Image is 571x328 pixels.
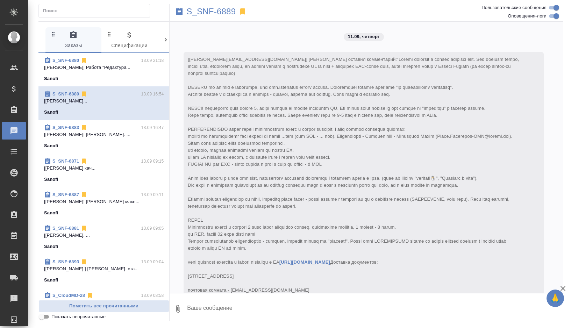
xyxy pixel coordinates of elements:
[188,57,520,300] span: [[PERSON_NAME][EMAIL_ADDRESS][DOMAIN_NAME]] [PERSON_NAME] оставил комментарий:
[547,290,564,307] button: 🙏
[80,57,87,64] svg: Отписаться
[481,4,547,11] span: Пользовательские сообщения
[44,142,58,149] p: Sanofi
[44,165,164,172] p: [[PERSON_NAME] кач...
[43,6,150,16] input: Поиск
[141,292,164,299] p: 13.09 08:58
[44,109,58,116] p: Sanofi
[44,209,58,216] p: Sanofi
[186,8,236,15] a: S_SNF-6889
[50,31,97,50] span: Заказы
[38,53,169,86] div: S_SNF-688013.09 21:18[[PERSON_NAME]] Работа "Редактура...Sanofi
[80,124,87,131] svg: Отписаться
[50,31,57,37] svg: Зажми и перетащи, чтобы поменять порядок вкладок
[42,302,165,310] span: Пометить все прочитанными
[52,259,79,264] a: S_SNF-6893
[38,187,169,221] div: S_SNF-688713.09 09:11[[PERSON_NAME]] [PERSON_NAME] маке...Sanofi
[162,31,169,37] svg: Зажми и перетащи, чтобы поменять порядок вкладок
[44,277,58,284] p: Sanofi
[80,158,87,165] svg: Отписаться
[38,154,169,187] div: S_SNF-687113.09 09:15[[PERSON_NAME] кач...Sanofi
[52,293,85,298] a: S_CloudMD-28
[348,33,380,40] p: 11.09, четверг
[38,300,169,312] button: Пометить все прочитанными
[44,232,164,239] p: [[PERSON_NAME]. ...
[52,226,79,231] a: S_SNF-6881
[44,299,164,306] p: [[PERSON_NAME]...
[38,120,169,154] div: S_SNF-688313.09 16:47[[PERSON_NAME]] [PERSON_NAME]. ...Sanofi
[44,75,58,82] p: Sanofi
[80,258,87,265] svg: Отписаться
[52,125,79,130] a: S_SNF-6883
[106,31,153,50] span: Спецификации
[52,192,79,197] a: S_SNF-6887
[549,291,561,306] span: 🙏
[44,98,164,105] p: [[PERSON_NAME]...
[44,176,58,183] p: Sanofi
[86,292,93,299] svg: Отписаться
[38,254,169,288] div: S_SNF-689313.09 09:04[[PERSON_NAME] ] [PERSON_NAME]. ста...Sanofi
[44,265,164,272] p: [[PERSON_NAME] ] [PERSON_NAME]. ста...
[52,158,79,164] a: S_SNF-6871
[44,198,164,205] p: [[PERSON_NAME]] [PERSON_NAME] маке...
[141,91,164,98] p: 13.09 16:54
[51,313,106,320] span: Показать непрочитанные
[38,288,169,321] div: S_CloudMD-2813.09 08:58[[PERSON_NAME]...CloudMD
[141,57,164,64] p: 13.09 21:18
[141,158,164,165] p: 13.09 09:15
[162,31,209,50] span: Клиенты
[44,64,164,71] p: [[PERSON_NAME]] Работа "Редактура...
[141,191,164,198] p: 13.09 09:11
[38,221,169,254] div: S_SNF-688113.09 09:05[[PERSON_NAME]. ...Sanofi
[508,13,547,20] span: Оповещения-логи
[80,225,87,232] svg: Отписаться
[44,243,58,250] p: Sanofi
[80,91,87,98] svg: Отписаться
[106,31,113,37] svg: Зажми и перетащи, чтобы поменять порядок вкладок
[52,91,79,97] a: S_SNF-6889
[188,57,520,300] span: "Loremi dolorsit a consec adipisci elit. Sed doeiusm tempo, incidi utla, etdolorem aliqu, en admi...
[44,131,164,138] p: [[PERSON_NAME]] [PERSON_NAME]. ...
[141,124,164,131] p: 13.09 16:47
[38,86,169,120] div: S_SNF-688913.09 16:54[[PERSON_NAME]...Sanofi
[52,58,79,63] a: S_SNF-6880
[80,191,87,198] svg: Отписаться
[279,259,330,265] a: [URL][DOMAIN_NAME]
[141,258,164,265] p: 13.09 09:04
[141,225,164,232] p: 13.09 09:05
